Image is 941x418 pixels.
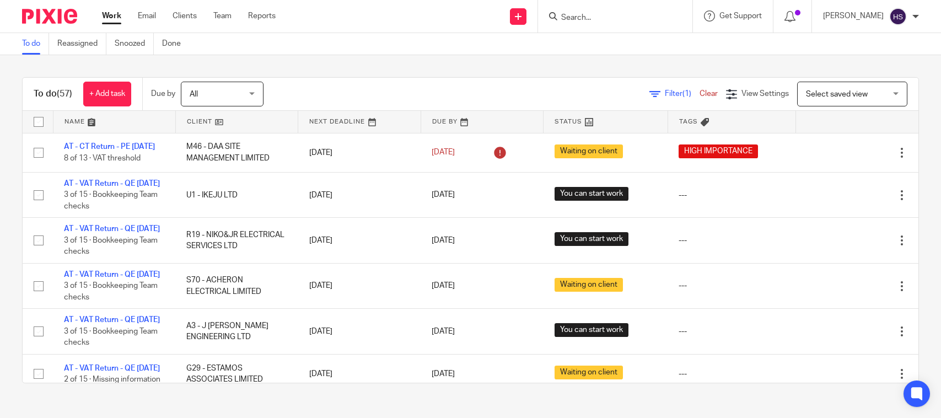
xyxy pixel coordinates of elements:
a: AT - VAT Return - QE [DATE] [64,225,160,233]
span: You can start work [555,232,628,246]
span: 3 of 15 · Bookkeeping Team checks [64,282,158,301]
span: 3 of 15 · Bookkeeping Team checks [64,191,158,211]
td: [DATE] [298,133,421,172]
a: Done [162,33,189,55]
span: Waiting on client [555,366,623,379]
td: [DATE] [298,263,421,308]
span: Select saved view [806,90,868,98]
span: 2 of 15 · Missing information [64,376,160,383]
span: (1) [682,90,691,98]
td: [DATE] [298,218,421,263]
a: Snoozed [115,33,154,55]
a: Reassigned [57,33,106,55]
div: --- [679,235,784,246]
div: --- [679,280,784,291]
a: Reports [248,10,276,22]
a: Email [138,10,156,22]
a: AT - VAT Return - QE [DATE] [64,180,160,187]
a: Clear [700,90,718,98]
td: G29 - ESTAMOS ASSOCIATES LIMITED [175,354,298,393]
td: U1 - IKEJU LTD [175,172,298,217]
span: 8 of 13 · VAT threshold [64,154,141,162]
div: --- [679,326,784,337]
a: To do [22,33,49,55]
span: You can start work [555,323,628,337]
span: Filter [665,90,700,98]
span: 3 of 15 · Bookkeeping Team checks [64,237,158,256]
td: S70 - ACHERON ELECTRICAL LIMITED [175,263,298,308]
td: [DATE] [298,309,421,354]
span: Get Support [719,12,762,20]
a: Clients [173,10,197,22]
h1: To do [34,88,72,100]
input: Search [560,13,659,23]
span: [DATE] [432,282,455,290]
span: [DATE] [432,328,455,335]
span: Waiting on client [555,278,623,292]
span: Waiting on client [555,144,623,158]
a: + Add task [83,82,131,106]
td: A3 - J [PERSON_NAME] ENGINEERING LTD [175,309,298,354]
span: [DATE] [432,149,455,157]
a: Work [102,10,121,22]
span: You can start work [555,187,628,201]
span: (57) [57,89,72,98]
span: 3 of 15 · Bookkeeping Team checks [64,328,158,347]
p: [PERSON_NAME] [823,10,884,22]
td: [DATE] [298,172,421,217]
img: Pixie [22,9,77,24]
span: View Settings [741,90,789,98]
img: svg%3E [889,8,907,25]
td: M46 - DAA SITE MANAGEMENT LIMITED [175,133,298,172]
td: R19 - NIKO&JR ELECTRICAL SERVICES LTD [175,218,298,263]
div: --- [679,190,784,201]
a: AT - VAT Return - QE [DATE] [64,365,160,372]
a: AT - VAT Return - QE [DATE] [64,271,160,278]
td: [DATE] [298,354,421,393]
p: Due by [151,88,175,99]
span: [DATE] [432,237,455,244]
span: HIGH IMPORTANCE [679,144,758,158]
a: AT - VAT Return - QE [DATE] [64,316,160,324]
a: Team [213,10,232,22]
span: [DATE] [432,370,455,378]
span: All [190,90,198,98]
span: [DATE] [432,191,455,199]
span: Tags [679,119,698,125]
div: --- [679,368,784,379]
a: AT - CT Return - PE [DATE] [64,143,155,151]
